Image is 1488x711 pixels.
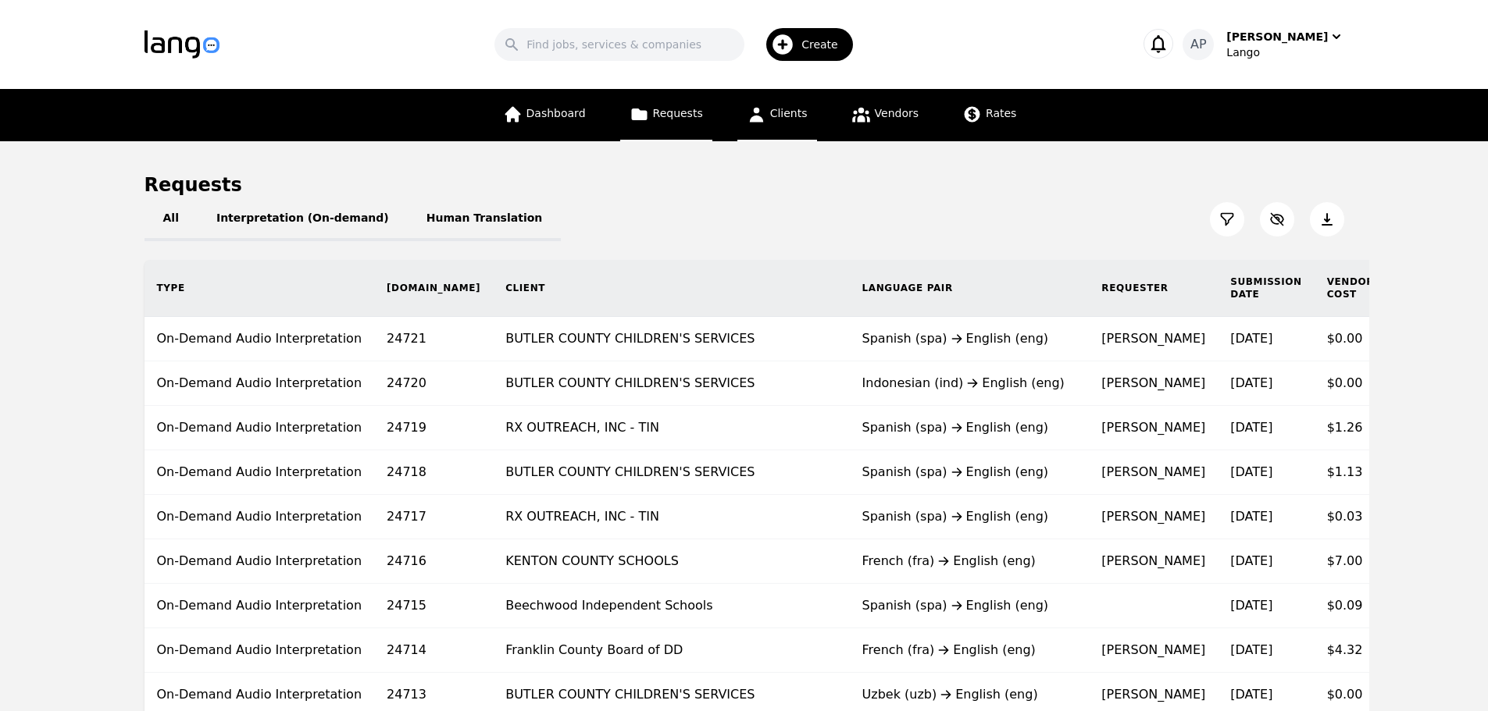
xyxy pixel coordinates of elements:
[493,539,849,584] td: KENTON COUNTY SCHOOLS
[875,107,919,119] span: Vendors
[145,406,375,450] td: On-Demand Audio Interpretation
[145,197,198,241] button: All
[1210,202,1244,236] button: Filter
[374,495,493,539] td: 24717
[1089,628,1218,673] td: [PERSON_NAME]
[493,628,849,673] td: Franklin County Board of DD
[145,172,242,197] h1: Requests
[842,89,928,141] a: Vendors
[1230,509,1272,524] time: [DATE]
[374,361,493,406] td: 24720
[1089,450,1218,495] td: [PERSON_NAME]
[801,37,849,52] span: Create
[493,495,849,539] td: RX OUTREACH, INC - TIN
[1230,642,1272,657] time: [DATE]
[493,317,849,361] td: BUTLER COUNTY CHILDREN'S SERVICES
[493,450,849,495] td: BUTLER COUNTY CHILDREN'S SERVICES
[1190,35,1207,54] span: AP
[493,406,849,450] td: RX OUTREACH, INC - TIN
[862,685,1077,704] div: Uzbek (uzb) English (eng)
[744,22,862,67] button: Create
[145,317,375,361] td: On-Demand Audio Interpretation
[862,552,1077,571] div: French (fra) English (eng)
[145,628,375,673] td: On-Demand Audio Interpretation
[862,463,1077,482] div: Spanish (spa) English (eng)
[1226,44,1343,60] div: Lango
[493,260,849,317] th: Client
[1230,553,1272,568] time: [DATE]
[494,89,595,141] a: Dashboard
[1260,202,1294,236] button: Customize Column View
[145,584,375,628] td: On-Demand Audio Interpretation
[770,107,808,119] span: Clients
[493,361,849,406] td: BUTLER COUNTY CHILDREN'S SERVICES
[1315,406,1387,450] td: $1.26
[862,596,1077,615] div: Spanish (spa) English (eng)
[1230,420,1272,435] time: [DATE]
[1089,317,1218,361] td: [PERSON_NAME]
[1089,406,1218,450] td: [PERSON_NAME]
[1089,260,1218,317] th: Requester
[1230,687,1272,702] time: [DATE]
[862,641,1077,659] div: French (fra) English (eng)
[1183,29,1343,60] button: AP[PERSON_NAME]Lango
[953,89,1026,141] a: Rates
[1315,361,1387,406] td: $0.00
[145,30,219,59] img: Logo
[408,197,562,241] button: Human Translation
[862,329,1077,348] div: Spanish (spa) English (eng)
[374,584,493,628] td: 24715
[1315,628,1387,673] td: $4.32
[850,260,1090,317] th: Language Pair
[374,450,493,495] td: 24718
[1310,202,1344,236] button: Export Jobs
[1089,361,1218,406] td: [PERSON_NAME]
[737,89,817,141] a: Clients
[374,260,493,317] th: [DOMAIN_NAME]
[494,28,744,61] input: Find jobs, services & companies
[1089,495,1218,539] td: [PERSON_NAME]
[526,107,586,119] span: Dashboard
[1315,260,1387,317] th: Vendor Cost
[145,495,375,539] td: On-Demand Audio Interpretation
[198,197,408,241] button: Interpretation (On-demand)
[620,89,712,141] a: Requests
[1315,317,1387,361] td: $0.00
[374,317,493,361] td: 24721
[145,260,375,317] th: Type
[1230,464,1272,479] time: [DATE]
[374,539,493,584] td: 24716
[1089,539,1218,584] td: [PERSON_NAME]
[1315,584,1387,628] td: $0.09
[1230,375,1272,390] time: [DATE]
[1315,495,1387,539] td: $0.03
[145,361,375,406] td: On-Demand Audio Interpretation
[1315,450,1387,495] td: $1.13
[862,507,1077,526] div: Spanish (spa) English (eng)
[986,107,1016,119] span: Rates
[1218,260,1314,317] th: Submission Date
[374,628,493,673] td: 24714
[862,374,1077,393] div: Indonesian (ind) English (eng)
[1230,598,1272,613] time: [DATE]
[862,418,1077,437] div: Spanish (spa) English (eng)
[1226,29,1328,44] div: [PERSON_NAME]
[374,406,493,450] td: 24719
[653,107,703,119] span: Requests
[145,450,375,495] td: On-Demand Audio Interpretation
[1315,539,1387,584] td: $7.00
[493,584,849,628] td: Beechwood Independent Schools
[145,539,375,584] td: On-Demand Audio Interpretation
[1230,331,1272,346] time: [DATE]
